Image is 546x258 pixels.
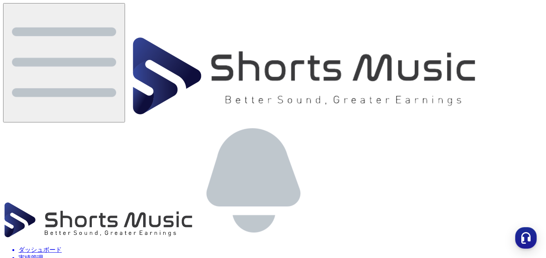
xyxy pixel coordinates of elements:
img: ShortsMusic [3,202,194,238]
img: 알림 [196,122,312,238]
a: ダッシュボード [19,246,543,254]
img: ShortsMusic [127,37,487,120]
img: menu [6,4,122,120]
